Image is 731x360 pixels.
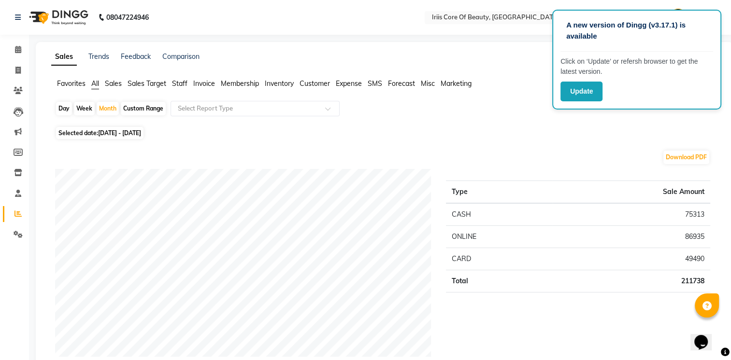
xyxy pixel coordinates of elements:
p: Click on ‘Update’ or refersh browser to get the latest version. [560,56,713,77]
a: Feedback [121,52,151,61]
a: Sales [51,48,77,66]
div: Day [56,102,72,115]
span: Sales [105,79,122,88]
b: 08047224946 [106,4,149,31]
td: 211738 [553,270,710,292]
th: Sale Amount [553,181,710,204]
span: SMS [368,79,382,88]
td: ONLINE [446,226,553,248]
span: All [91,79,99,88]
span: Favorites [57,79,86,88]
th: Type [446,181,553,204]
button: Download PDF [663,151,709,164]
span: Selected date: [56,127,143,139]
div: Custom Range [121,102,166,115]
img: Admin [670,9,687,26]
iframe: chat widget [690,321,721,350]
span: Sales Target [128,79,166,88]
span: Membership [221,79,259,88]
button: Update [560,82,602,101]
div: Week [74,102,95,115]
span: Inventory [265,79,294,88]
td: 49490 [553,248,710,270]
span: Expense [336,79,362,88]
td: CARD [446,248,553,270]
td: 86935 [553,226,710,248]
span: Invoice [193,79,215,88]
a: Trends [88,52,109,61]
span: Misc [421,79,435,88]
span: Staff [172,79,187,88]
span: Marketing [441,79,472,88]
td: CASH [446,203,553,226]
div: Month [97,102,119,115]
td: Total [446,270,553,292]
td: 75313 [553,203,710,226]
span: Forecast [388,79,415,88]
span: Customer [300,79,330,88]
span: [DATE] - [DATE] [98,129,141,137]
img: logo [25,4,91,31]
p: A new version of Dingg (v3.17.1) is available [566,20,707,42]
a: Comparison [162,52,200,61]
